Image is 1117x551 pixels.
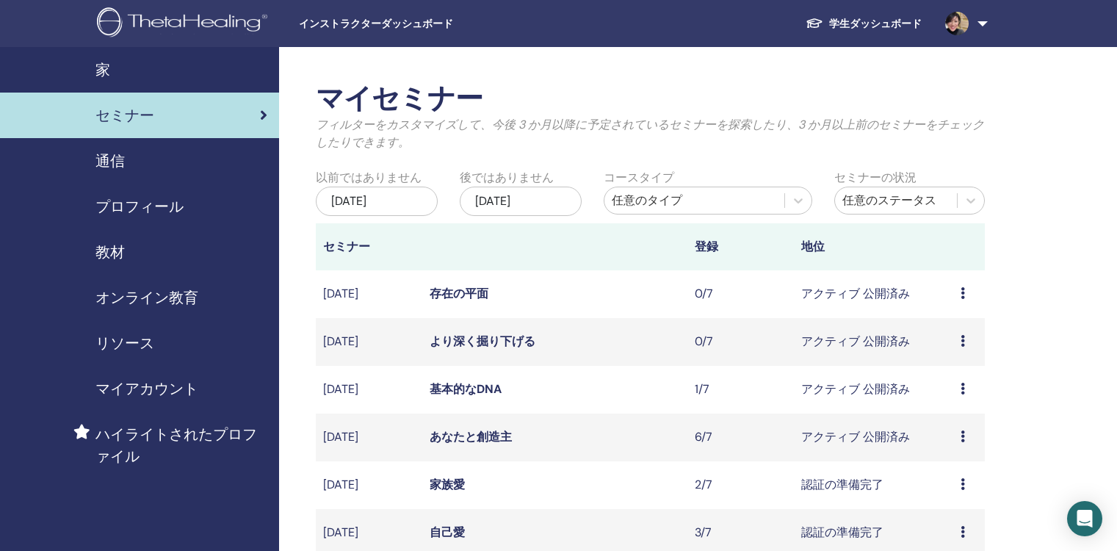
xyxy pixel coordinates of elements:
td: 0/7 [687,318,794,366]
td: アクティブ 公開済み [794,414,953,461]
img: logo.png [97,7,272,40]
a: 家族愛 [430,477,465,492]
label: セミナーの状況 [834,169,917,187]
td: [DATE] [316,318,422,366]
a: あなたと創造主 [430,429,512,444]
div: 任意のステータス [842,192,950,209]
td: アクティブ 公開済み [794,366,953,414]
span: リソース [95,332,154,354]
span: プロフィール [95,195,184,217]
th: 登録 [687,223,794,270]
a: 自己愛 [430,525,465,540]
label: コースタイプ [604,169,674,187]
span: オンライン教育 [95,287,198,309]
td: 認証の準備完了 [794,461,953,509]
span: マイアカウント [95,378,198,400]
span: 家 [95,59,110,81]
a: 学生ダッシュボード [794,10,933,37]
font: 学生ダッシュボード [829,17,922,30]
div: [DATE] [316,187,438,216]
label: 以前ではありません [316,169,422,187]
td: アクティブ 公開済み [794,270,953,318]
td: [DATE] [316,366,422,414]
td: 0/7 [687,270,794,318]
td: [DATE] [316,461,422,509]
div: インターコムメッセンジャーを開く [1067,501,1102,536]
a: 基本的なDNA [430,381,502,397]
span: セミナー [95,104,154,126]
td: [DATE] [316,270,422,318]
img: default.jpg [945,12,969,35]
span: ハイライトされたプロファイル [95,423,267,467]
td: [DATE] [316,414,422,461]
p: フィルターをカスタマイズして、今後 3 か月以降に予定されているセミナーを探索したり、3 か月以上前のセミナーをチェックしたりできます。 [316,116,985,151]
div: [DATE] [460,187,582,216]
span: 通信 [95,150,125,172]
span: インストラクターダッシュボード [299,16,519,32]
td: 2/7 [687,461,794,509]
th: 地位 [794,223,953,270]
img: graduation-cap-white.svg [806,17,823,29]
h2: マイセミナー [316,82,985,116]
td: 1/7 [687,366,794,414]
a: 存在の平面 [430,286,488,301]
td: 6/7 [687,414,794,461]
span: 教材 [95,241,125,263]
div: 任意のタイプ [612,192,777,209]
label: 後ではありません [460,169,554,187]
td: アクティブ 公開済み [794,318,953,366]
a: より深く掘り下げる [430,334,535,349]
th: セミナー [316,223,422,270]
